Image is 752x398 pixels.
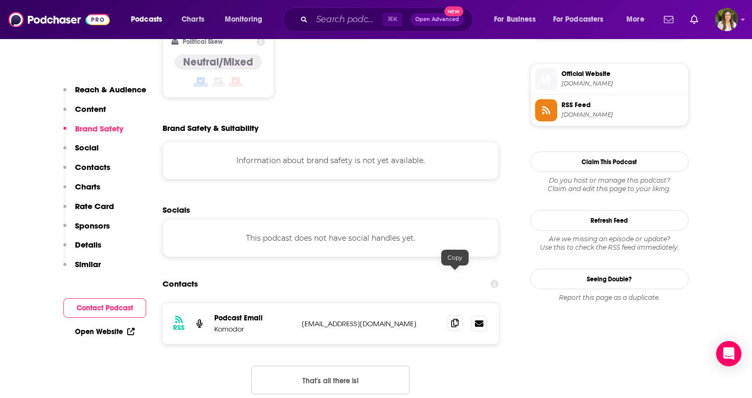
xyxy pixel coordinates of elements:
button: Rate Card [63,201,114,221]
span: Logged in as lizchapa [715,8,738,31]
button: Refresh Feed [530,210,689,231]
p: Content [75,104,106,114]
a: RSS Feed[DOMAIN_NAME] [535,99,684,121]
div: Claim and edit this page to your liking. [530,176,689,193]
span: Open Advanced [415,17,459,22]
div: Information about brand safety is not yet available. [163,141,499,179]
span: Official Website [561,69,684,79]
div: Report this page as a duplicate. [530,293,689,302]
button: Contact Podcast [63,298,146,318]
div: Copy [441,250,469,266]
input: Search podcasts, credits, & more... [312,11,383,28]
img: Podchaser - Follow, Share and Rate Podcasts [8,10,110,30]
h2: Political Skew [183,38,223,45]
h2: Contacts [163,274,198,294]
p: Podcast Email [214,314,293,323]
p: Details [75,240,101,250]
p: Brand Safety [75,124,123,134]
h2: Brand Safety & Suitability [163,123,259,133]
a: Show notifications dropdown [686,11,702,29]
div: Search podcasts, credits, & more... [293,7,483,32]
button: Brand Safety [63,124,123,143]
button: Reach & Audience [63,84,146,104]
div: Are we missing an episode or update? Use this to check the RSS feed immediately. [530,235,689,252]
div: Open Intercom Messenger [716,341,741,366]
h3: RSS [173,324,185,332]
span: More [626,12,644,27]
p: Sponsors [75,221,110,231]
button: open menu [619,11,658,28]
span: Podcasts [131,12,162,27]
a: Open Website [75,327,135,336]
button: Similar [63,259,101,279]
button: Nothing here. [251,366,410,394]
p: Charts [75,182,100,192]
button: Details [63,240,101,259]
p: Social [75,143,99,153]
span: Charts [182,12,204,27]
p: Komodor [214,325,293,334]
img: User Profile [715,8,738,31]
p: Similar [75,259,101,269]
p: Reach & Audience [75,84,146,94]
a: Seeing Double? [530,269,689,289]
button: Open AdvancedNew [411,13,464,26]
span: Monitoring [225,12,262,27]
button: open menu [487,11,549,28]
button: Social [63,143,99,162]
h2: Socials [163,205,499,215]
a: Show notifications dropdown [660,11,678,29]
span: RSS Feed [561,100,684,110]
button: Claim This Podcast [530,151,689,172]
p: Contacts [75,162,110,172]
div: This podcast does not have social handles yet. [163,219,499,257]
span: For Podcasters [553,12,604,27]
span: feed.podbean.com [561,111,684,119]
span: Do you host or manage this podcast? [530,176,689,185]
span: New [444,6,463,16]
button: Content [63,104,106,124]
span: For Business [494,12,536,27]
button: open menu [546,11,619,28]
button: open menu [217,11,276,28]
button: open menu [123,11,176,28]
button: Sponsors [63,221,110,240]
span: kubernetesforhumans.komodor.com [561,80,684,88]
span: ⌘ K [383,13,402,26]
button: Show profile menu [715,8,738,31]
p: Rate Card [75,201,114,211]
a: Official Website[DOMAIN_NAME] [535,68,684,90]
h4: Neutral/Mixed [183,55,253,69]
p: [EMAIL_ADDRESS][DOMAIN_NAME] [302,319,439,328]
a: Charts [175,11,211,28]
button: Contacts [63,162,110,182]
button: Charts [63,182,100,201]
